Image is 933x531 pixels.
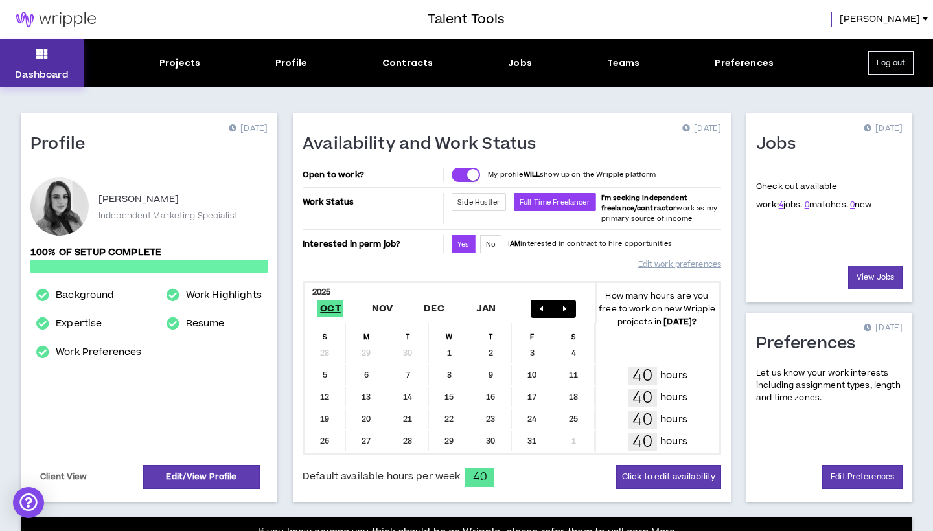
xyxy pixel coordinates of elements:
strong: WILL [524,170,540,179]
p: Work Status [303,193,441,211]
p: Open to work? [303,170,441,180]
span: Default available hours per week [303,469,460,484]
div: Projects [159,56,200,70]
a: Expertise [56,316,102,332]
div: M [346,323,387,343]
div: T [387,323,429,343]
p: hours [660,368,687,383]
b: I'm seeking independent freelance/contractor [601,193,687,213]
h3: Talent Tools [428,10,505,29]
button: Click to edit availability [616,465,721,489]
div: Profile [275,56,307,70]
a: Client View [38,466,89,488]
a: Edit Preferences [822,465,903,489]
div: T [470,323,512,343]
h1: Preferences [756,333,866,354]
a: Resume [186,316,225,332]
h1: Jobs [756,134,805,155]
p: My profile show up on the Wripple platform [488,170,656,180]
span: matches. [805,199,848,210]
div: Open Intercom Messenger [13,487,44,518]
p: hours [660,390,687,405]
p: [DATE] [682,122,721,135]
p: Let us know your work interests including assignment types, length and time zones. [756,367,903,405]
a: 0 [805,199,809,210]
a: Edit work preferences [638,253,721,276]
h1: Profile [30,134,95,155]
a: Work Preferences [56,345,141,360]
a: 4 [779,199,783,210]
span: Yes [457,240,469,249]
span: No [486,240,496,249]
a: Background [56,288,114,303]
span: Oct [317,300,343,317]
h1: Availability and Work Status [303,134,546,155]
span: Jan [474,300,499,317]
a: Edit/View Profile [143,465,260,489]
p: Interested in perm job? [303,235,441,253]
div: F [512,323,553,343]
p: Independent Marketing Specialist [98,210,238,221]
p: 100% of setup complete [30,245,268,260]
p: Check out available work: [756,181,872,210]
p: [DATE] [864,122,903,135]
b: 2025 [312,286,331,298]
a: View Jobs [848,265,903,289]
a: Work Highlights [186,288,262,303]
span: new [850,199,872,210]
div: Contracts [382,56,433,70]
div: Clarissa F. [30,177,89,236]
span: jobs. [779,199,803,210]
p: [DATE] [864,322,903,335]
span: [PERSON_NAME] [840,12,920,27]
button: Log out [868,51,914,75]
p: [PERSON_NAME] [98,192,179,207]
div: Preferences [715,56,774,70]
div: Jobs [508,56,532,70]
span: Side Hustler [457,198,500,207]
p: Dashboard [15,68,69,82]
span: work as my primary source of income [601,193,717,223]
a: 0 [850,199,855,210]
div: W [429,323,470,343]
p: hours [660,412,687,427]
strong: AM [510,239,520,249]
div: S [553,323,595,343]
div: S [305,323,346,343]
p: I interested in contract to hire opportunities [508,239,673,249]
p: [DATE] [229,122,268,135]
p: hours [660,435,687,449]
p: How many hours are you free to work on new Wripple projects in [595,289,719,328]
div: Teams [607,56,640,70]
span: Dec [421,300,447,317]
span: Nov [369,300,396,317]
b: [DATE] ? [663,316,697,328]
